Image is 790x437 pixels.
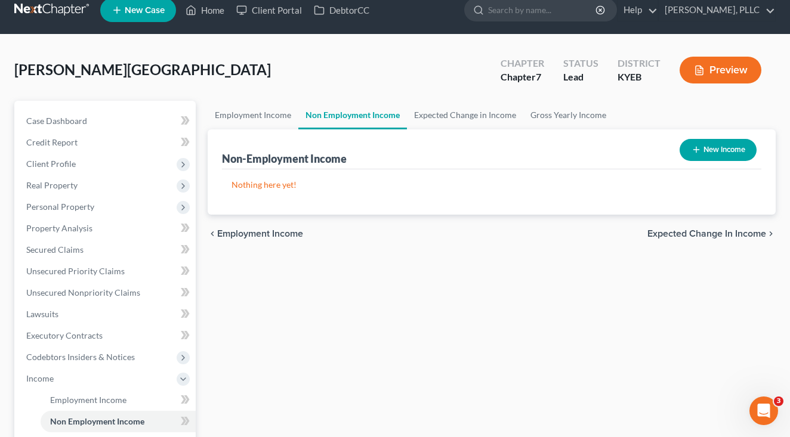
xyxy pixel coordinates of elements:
[26,180,78,190] span: Real Property
[26,309,58,319] span: Lawsuits
[618,57,661,70] div: District
[26,116,87,126] span: Case Dashboard
[17,282,196,303] a: Unsecured Nonpriority Claims
[17,325,196,346] a: Executory Contracts
[41,389,196,411] a: Employment Income
[17,239,196,261] a: Secured Claims
[680,57,761,83] button: Preview
[50,395,126,405] span: Employment Income
[26,223,92,233] span: Property Analysis
[26,330,103,340] span: Executory Contracts
[501,57,544,70] div: Chapter
[17,303,196,325] a: Lawsuits
[26,137,78,147] span: Credit Report
[50,416,144,426] span: Non Employment Income
[26,287,140,297] span: Unsecured Nonpriority Claims
[217,229,303,238] span: Employment Income
[298,101,407,129] a: Non Employment Income
[14,61,271,78] span: [PERSON_NAME][GEOGRAPHIC_DATA]
[26,266,125,276] span: Unsecured Priority Claims
[407,101,523,129] a: Expected Change in Income
[17,218,196,239] a: Property Analysis
[618,70,661,84] div: KYEB
[680,139,757,161] button: New Income
[647,229,776,238] button: Expected Change in Income chevron_right
[17,261,196,282] a: Unsecured Priority Claims
[208,229,217,238] i: chevron_left
[26,373,54,383] span: Income
[208,229,303,238] button: chevron_left Employment Income
[222,151,347,166] div: Non-Employment Income
[647,229,766,238] span: Expected Change in Income
[749,396,778,425] iframe: Intercom live chat
[501,70,544,84] div: Chapter
[774,396,783,406] span: 3
[26,202,94,212] span: Personal Property
[563,57,598,70] div: Status
[17,110,196,132] a: Case Dashboard
[766,229,776,238] i: chevron_right
[125,6,165,15] span: New Case
[26,244,84,255] span: Secured Claims
[536,71,541,82] span: 7
[41,411,196,432] a: Non Employment Income
[232,179,752,191] p: Nothing here yet!
[26,352,135,362] span: Codebtors Insiders & Notices
[523,101,613,129] a: Gross Yearly Income
[208,101,298,129] a: Employment Income
[17,132,196,153] a: Credit Report
[26,159,76,169] span: Client Profile
[563,70,598,84] div: Lead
